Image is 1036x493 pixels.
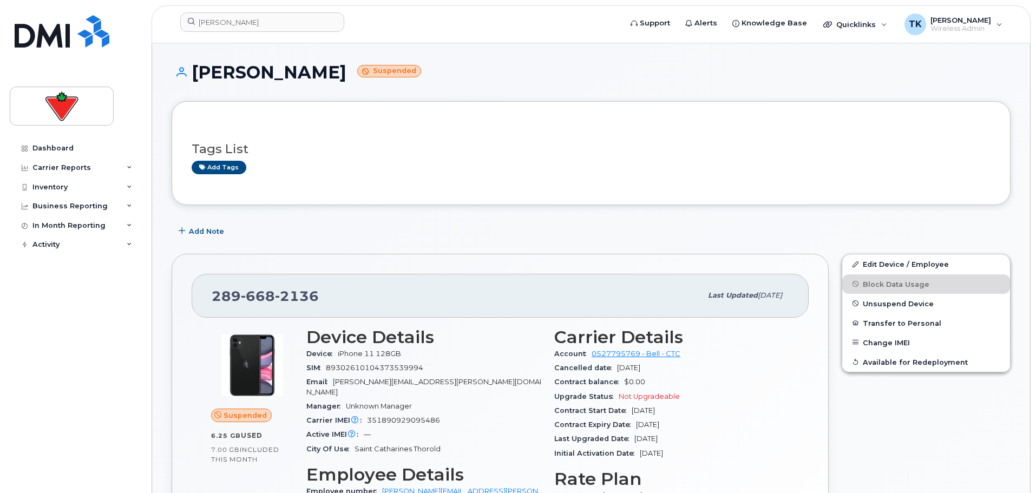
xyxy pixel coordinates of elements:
[617,364,640,372] span: [DATE]
[346,402,412,410] span: Unknown Manager
[554,364,617,372] span: Cancelled date
[554,435,634,443] span: Last Upgraded Date
[632,406,655,415] span: [DATE]
[640,449,663,457] span: [DATE]
[554,469,789,489] h3: Rate Plan
[306,327,541,347] h3: Device Details
[306,378,541,396] span: [PERSON_NAME][EMAIL_ADDRESS][PERSON_NAME][DOMAIN_NAME]
[842,333,1010,352] button: Change IMEI
[624,378,645,386] span: $0.00
[211,445,279,463] span: included this month
[842,352,1010,372] button: Available for Redeployment
[863,358,968,366] span: Available for Redeployment
[306,402,346,410] span: Manager
[758,291,782,299] span: [DATE]
[842,254,1010,274] a: Edit Device / Employee
[224,410,267,420] span: Suspended
[189,226,224,236] span: Add Note
[338,350,401,358] span: iPhone 11 128GB
[708,291,758,299] span: Last updated
[592,350,680,358] a: 0527795769 - Bell - CTC
[355,445,441,453] span: Saint Catharines Thorold
[554,327,789,347] h3: Carrier Details
[306,445,355,453] span: City Of Use
[554,449,640,457] span: Initial Activation Date
[306,378,333,386] span: Email
[211,432,241,439] span: 6.25 GB
[306,465,541,484] h3: Employee Details
[554,350,592,358] span: Account
[172,63,1011,82] h1: [PERSON_NAME]
[554,392,619,400] span: Upgrade Status
[554,378,624,386] span: Contract balance
[842,294,1010,313] button: Unsuspend Device
[172,221,233,241] button: Add Note
[842,313,1010,333] button: Transfer to Personal
[241,431,263,439] span: used
[306,350,338,358] span: Device
[863,299,934,307] span: Unsuspend Device
[634,435,658,443] span: [DATE]
[306,416,367,424] span: Carrier IMEI
[306,430,364,438] span: Active IMEI
[554,420,636,429] span: Contract Expiry Date
[241,288,275,304] span: 668
[367,416,440,424] span: 351890929095486
[619,392,680,400] span: Not Upgradeable
[842,274,1010,294] button: Block Data Usage
[275,288,319,304] span: 2136
[364,430,371,438] span: —
[192,161,246,174] a: Add tags
[306,364,326,372] span: SIM
[636,420,659,429] span: [DATE]
[554,406,632,415] span: Contract Start Date
[211,446,240,453] span: 7.00 GB
[212,288,319,304] span: 289
[326,364,423,372] span: 89302610104373539994
[220,333,285,398] img: iPhone_11.jpg
[357,65,421,77] small: Suspended
[192,142,991,156] h3: Tags List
